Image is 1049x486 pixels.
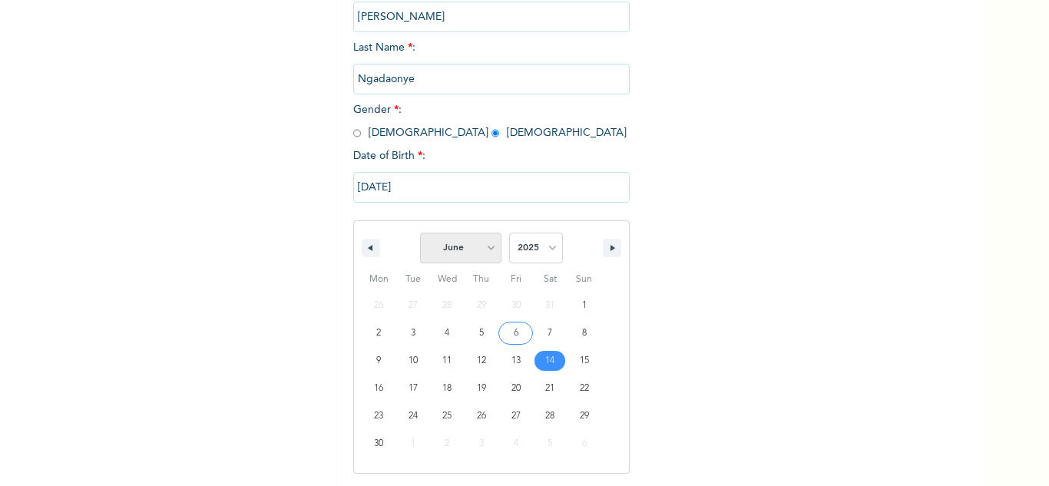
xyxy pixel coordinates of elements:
span: 3 [411,319,415,347]
button: 5 [465,319,499,347]
button: 8 [567,319,601,347]
span: 7 [548,319,552,347]
span: 12 [477,347,486,375]
span: 24 [409,402,418,430]
button: 11 [430,347,465,375]
button: 3 [396,319,431,347]
button: 26 [465,402,499,430]
input: Enter your last name [353,64,630,94]
span: 10 [409,347,418,375]
button: 7 [533,319,568,347]
span: 17 [409,375,418,402]
button: 19 [465,375,499,402]
span: 27 [511,402,521,430]
button: 27 [498,402,533,430]
button: 30 [362,430,396,458]
button: 2 [362,319,396,347]
button: 17 [396,375,431,402]
button: 9 [362,347,396,375]
span: Wed [430,267,465,292]
span: Last Name : [353,42,630,84]
button: 25 [430,402,465,430]
input: DD-MM-YYYY [353,172,630,203]
button: 6 [498,319,533,347]
button: 18 [430,375,465,402]
span: 30 [374,430,383,458]
span: 8 [582,319,587,347]
button: 13 [498,347,533,375]
span: 6 [514,319,518,347]
span: Sat [533,267,568,292]
button: 29 [567,402,601,430]
button: 22 [567,375,601,402]
span: 4 [445,319,449,347]
span: Date of Birth : [353,148,425,164]
span: 28 [545,402,554,430]
span: Gender : [DEMOGRAPHIC_DATA] [DEMOGRAPHIC_DATA] [353,104,627,138]
span: 23 [374,402,383,430]
span: 11 [442,347,452,375]
button: 14 [533,347,568,375]
button: 21 [533,375,568,402]
button: 23 [362,402,396,430]
span: 15 [580,347,589,375]
span: 5 [479,319,484,347]
span: 14 [545,347,554,375]
button: 12 [465,347,499,375]
span: Sun [567,267,601,292]
span: 29 [580,402,589,430]
span: Mon [362,267,396,292]
span: 1 [582,292,587,319]
button: 28 [533,402,568,430]
span: 2 [376,319,381,347]
span: 19 [477,375,486,402]
button: 24 [396,402,431,430]
span: 26 [477,402,486,430]
span: 20 [511,375,521,402]
span: Thu [465,267,499,292]
span: 25 [442,402,452,430]
span: 21 [545,375,554,402]
button: 1 [567,292,601,319]
button: 20 [498,375,533,402]
span: Tue [396,267,431,292]
span: 9 [376,347,381,375]
button: 4 [430,319,465,347]
span: 18 [442,375,452,402]
input: Enter your first name [353,2,630,32]
button: 15 [567,347,601,375]
button: 16 [362,375,396,402]
span: 22 [580,375,589,402]
span: 16 [374,375,383,402]
span: 13 [511,347,521,375]
span: Fri [498,267,533,292]
button: 10 [396,347,431,375]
